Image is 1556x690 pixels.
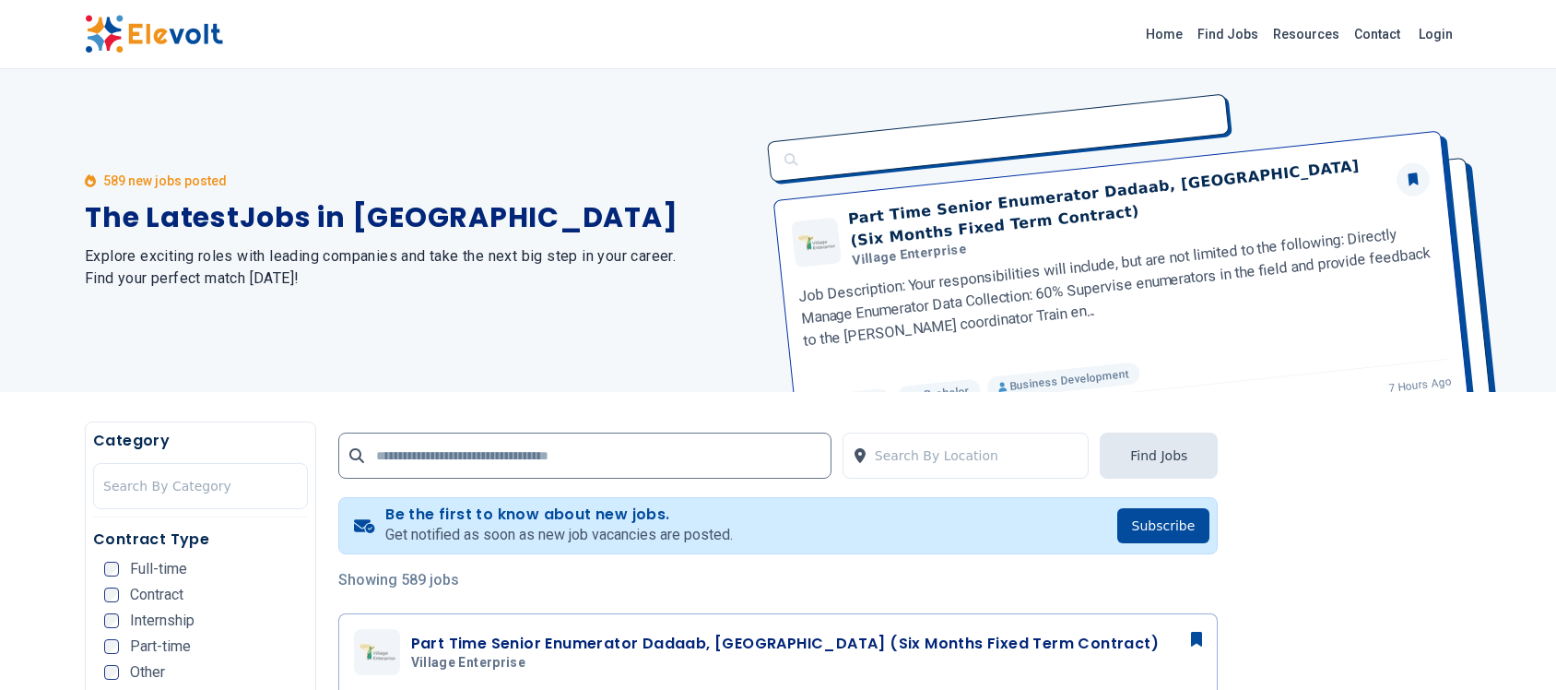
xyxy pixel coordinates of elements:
p: Showing 589 jobs [338,569,1219,591]
input: Contract [104,588,119,602]
span: Full-time [130,562,187,577]
a: Find Jobs [1190,19,1266,49]
input: Internship [104,613,119,628]
span: Internship [130,613,194,628]
h1: The Latest Jobs in [GEOGRAPHIC_DATA] [85,201,756,234]
span: Village Enterprise [411,655,525,672]
input: Full-time [104,562,119,577]
a: Login [1408,16,1464,53]
p: 589 new jobs posted [103,172,227,190]
a: Contact [1347,19,1408,49]
span: Other [130,665,165,680]
h2: Explore exciting roles with leading companies and take the next big step in your career. Find you... [85,245,756,290]
span: Contract [130,588,183,602]
a: Home [1138,19,1190,49]
input: Part-time [104,639,119,654]
p: Get notified as soon as new job vacancies are posted. [385,524,733,546]
h5: Contract Type [93,529,308,551]
h4: Be the first to know about new jobs. [385,506,733,524]
a: Resources [1266,19,1347,49]
h3: Part Time Senior Enumerator Dadaab, [GEOGRAPHIC_DATA] (Six Months Fixed Term Contract) [411,633,1159,655]
img: Elevolt [85,15,223,54]
button: Find Jobs [1100,433,1218,479]
h5: Category [93,430,308,452]
input: Other [104,665,119,680]
img: Village Enterprise [359,643,395,660]
button: Subscribe [1117,508,1210,543]
span: Part-time [130,639,191,654]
